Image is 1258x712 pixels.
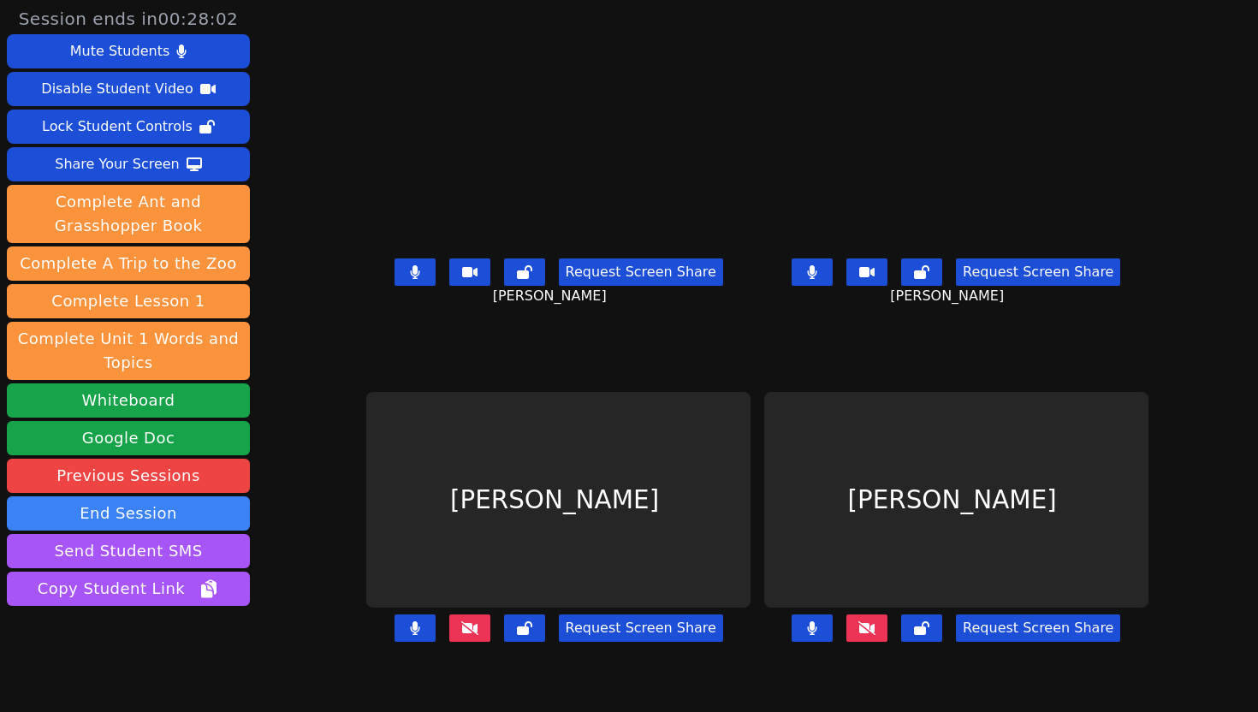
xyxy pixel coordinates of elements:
[41,75,193,103] div: Disable Student Video
[7,322,250,380] button: Complete Unit 1 Words and Topics
[42,113,193,140] div: Lock Student Controls
[70,38,169,65] div: Mute Students
[158,9,239,29] time: 00:28:02
[7,383,250,418] button: Whiteboard
[7,72,250,106] button: Disable Student Video
[7,246,250,281] button: Complete A Trip to the Zoo
[19,7,239,31] span: Session ends in
[7,147,250,181] button: Share Your Screen
[366,392,751,608] div: [PERSON_NAME]
[7,459,250,493] a: Previous Sessions
[493,286,611,306] span: [PERSON_NAME]
[55,151,180,178] div: Share Your Screen
[38,577,219,601] span: Copy Student Link
[7,534,250,568] button: Send Student SMS
[7,34,250,68] button: Mute Students
[890,286,1008,306] span: [PERSON_NAME]
[7,572,250,606] button: Copy Student Link
[7,496,250,531] button: End Session
[559,258,723,286] button: Request Screen Share
[7,284,250,318] button: Complete Lesson 1
[7,110,250,144] button: Lock Student Controls
[956,614,1120,642] button: Request Screen Share
[559,614,723,642] button: Request Screen Share
[764,392,1148,608] div: [PERSON_NAME]
[956,258,1120,286] button: Request Screen Share
[7,421,250,455] a: Google Doc
[7,185,250,243] button: Complete Ant and Grasshopper Book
